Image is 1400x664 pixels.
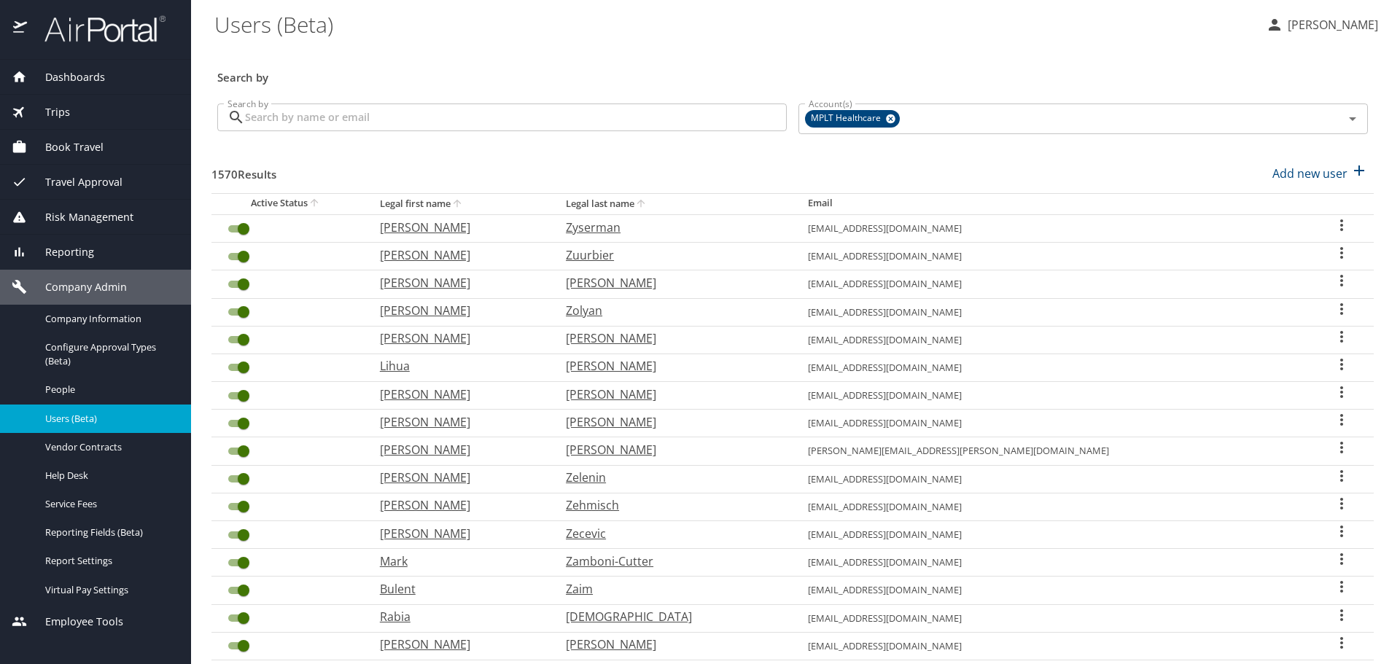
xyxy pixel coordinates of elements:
[566,357,779,375] p: [PERSON_NAME]
[634,198,649,211] button: sort
[796,549,1310,577] td: [EMAIL_ADDRESS][DOMAIN_NAME]
[566,219,779,236] p: Zyserman
[27,69,105,85] span: Dashboards
[796,243,1310,270] td: [EMAIL_ADDRESS][DOMAIN_NAME]
[796,410,1310,437] td: [EMAIL_ADDRESS][DOMAIN_NAME]
[566,580,779,598] p: Zaim
[566,302,779,319] p: Zolyan
[566,441,779,458] p: [PERSON_NAME]
[554,193,796,214] th: Legal last name
[380,441,537,458] p: [PERSON_NAME]
[214,1,1254,47] h1: Users (Beta)
[380,386,537,403] p: [PERSON_NAME]
[45,412,174,426] span: Users (Beta)
[566,329,779,347] p: [PERSON_NAME]
[45,312,174,326] span: Company Information
[380,219,537,236] p: [PERSON_NAME]
[27,614,123,630] span: Employee Tools
[45,383,174,397] span: People
[566,413,779,431] p: [PERSON_NAME]
[566,608,779,625] p: [DEMOGRAPHIC_DATA]
[45,583,174,597] span: Virtual Pay Settings
[796,521,1310,549] td: [EMAIL_ADDRESS][DOMAIN_NAME]
[45,497,174,511] span: Service Fees
[796,214,1310,242] td: [EMAIL_ADDRESS][DOMAIN_NAME]
[566,246,779,264] p: Zuurbier
[380,525,537,542] p: [PERSON_NAME]
[380,274,537,292] p: [PERSON_NAME]
[380,413,537,431] p: [PERSON_NAME]
[796,382,1310,410] td: [EMAIL_ADDRESS][DOMAIN_NAME]
[805,111,890,126] span: MPLT Healthcare
[27,139,104,155] span: Book Travel
[380,552,537,570] p: Mark
[566,552,779,570] p: Zamboni-Cutter
[796,493,1310,520] td: [EMAIL_ADDRESS][DOMAIN_NAME]
[796,465,1310,493] td: [EMAIL_ADDRESS][DOMAIN_NAME]
[45,554,174,568] span: Report Settings
[1260,12,1384,38] button: [PERSON_NAME]
[380,636,537,653] p: [PERSON_NAME]
[380,469,537,486] p: [PERSON_NAME]
[796,437,1310,465] td: [PERSON_NAME][EMAIL_ADDRESS][PERSON_NAME][DOMAIN_NAME]
[45,340,174,368] span: Configure Approval Types (Beta)
[45,526,174,539] span: Reporting Fields (Beta)
[45,469,174,483] span: Help Desk
[27,174,122,190] span: Travel Approval
[451,198,465,211] button: sort
[1267,157,1374,190] button: Add new user
[1342,109,1363,129] button: Open
[796,193,1310,214] th: Email
[380,608,537,625] p: Rabia
[566,496,779,514] p: Zehmisch
[796,354,1310,381] td: [EMAIL_ADDRESS][DOMAIN_NAME]
[27,244,94,260] span: Reporting
[308,197,322,211] button: sort
[368,193,554,214] th: Legal first name
[566,469,779,486] p: Zelenin
[805,110,900,128] div: MPLT Healthcare
[28,15,166,43] img: airportal-logo.png
[380,246,537,264] p: [PERSON_NAME]
[796,604,1310,632] td: [EMAIL_ADDRESS][DOMAIN_NAME]
[796,577,1310,604] td: [EMAIL_ADDRESS][DOMAIN_NAME]
[27,209,133,225] span: Risk Management
[796,632,1310,660] td: [EMAIL_ADDRESS][DOMAIN_NAME]
[27,104,70,120] span: Trips
[380,329,537,347] p: [PERSON_NAME]
[380,357,537,375] p: Lihua
[1272,165,1347,182] p: Add new user
[217,60,1368,86] h3: Search by
[211,193,368,214] th: Active Status
[1283,16,1378,34] p: [PERSON_NAME]
[245,103,787,131] input: Search by name or email
[796,326,1310,354] td: [EMAIL_ADDRESS][DOMAIN_NAME]
[796,298,1310,326] td: [EMAIL_ADDRESS][DOMAIN_NAME]
[380,302,537,319] p: [PERSON_NAME]
[27,279,127,295] span: Company Admin
[566,525,779,542] p: Zecevic
[13,15,28,43] img: icon-airportal.png
[566,386,779,403] p: [PERSON_NAME]
[380,496,537,514] p: [PERSON_NAME]
[211,157,276,183] h3: 1570 Results
[796,270,1310,298] td: [EMAIL_ADDRESS][DOMAIN_NAME]
[45,440,174,454] span: Vendor Contracts
[566,274,779,292] p: [PERSON_NAME]
[566,636,779,653] p: [PERSON_NAME]
[380,580,537,598] p: Bulent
